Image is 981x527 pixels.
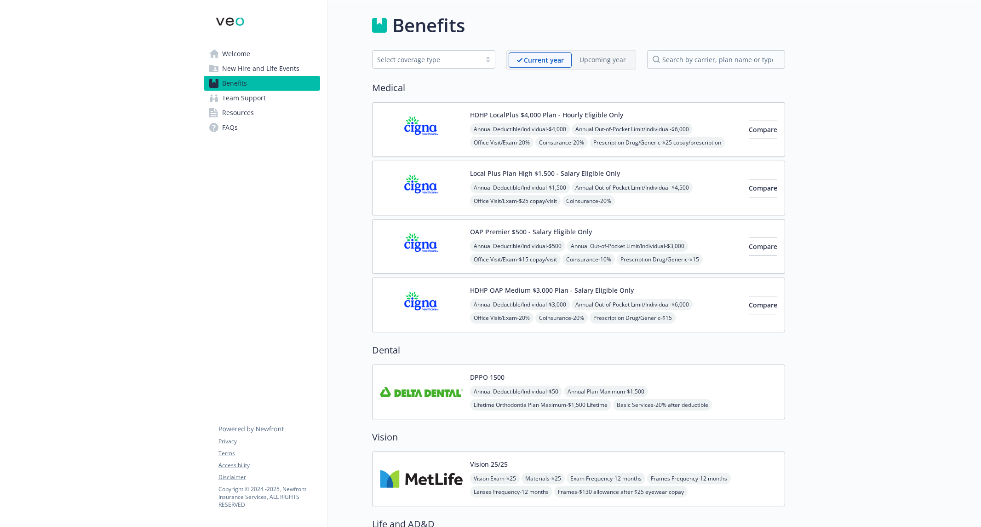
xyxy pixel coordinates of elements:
span: FAQs [222,120,238,135]
span: New Hire and Life Events [222,61,299,76]
span: Materials - $25 [522,473,565,484]
img: CIGNA carrier logo [380,227,463,266]
span: Annual Out-of-Pocket Limit/Individual - $3,000 [567,240,688,252]
a: Terms [218,449,320,458]
span: Annual Out-of-Pocket Limit/Individual - $4,500 [572,182,693,193]
button: HDHP OAP Medium $3,000 Plan - Salary Eligible Only [470,285,634,295]
span: Annual Plan Maximum - $1,500 [564,386,648,397]
a: FAQs [204,120,320,135]
a: New Hire and Life Events [204,61,320,76]
span: Office Visit/Exam - $15 copay/visit [470,254,561,265]
span: Basic Services - 20% after deductible [613,399,712,411]
a: Privacy [218,437,320,446]
span: Exam Frequency - 12 months [567,473,645,484]
span: Lifetime Orthodontia Plan Maximum - $1,500 Lifetime [470,399,611,411]
button: Compare [749,296,777,314]
span: Resources [222,105,254,120]
span: Annual Deductible/Individual - $1,500 [470,182,570,193]
span: Office Visit/Exam - $25 copay/visit [470,195,561,207]
input: search by carrier, plan name or type [647,50,785,69]
button: DPPO 1500 [470,372,505,382]
span: Prescription Drug/Generic - $25 copay/prescription [590,137,725,148]
img: CIGNA carrier logo [380,285,463,324]
img: CIGNA carrier logo [380,110,463,149]
span: Coinsurance - 20% [535,137,588,148]
h1: Benefits [392,12,465,39]
span: Lenses Frequency - 12 months [470,486,552,498]
h2: Medical [372,81,785,95]
span: Compare [749,301,777,309]
span: Coinsurance - 20% [535,312,588,324]
span: Annual Deductible/Individual - $3,000 [470,299,570,310]
span: Welcome [222,46,250,61]
span: Frames - $130 allowance after $25 eyewear copay [554,486,688,498]
span: Annual Out-of-Pocket Limit/Individual - $6,000 [572,123,693,135]
span: Frames Frequency - 12 months [647,473,731,484]
span: Compare [749,125,777,134]
a: Welcome [204,46,320,61]
div: Select coverage type [377,55,476,64]
button: Compare [749,121,777,139]
img: CIGNA carrier logo [380,168,463,208]
span: Annual Deductible/Individual - $500 [470,240,565,252]
span: Benefits [222,76,247,91]
img: Metlife Inc carrier logo [380,459,463,498]
span: Upcoming year [572,52,634,68]
a: Accessibility [218,461,320,469]
span: Compare [749,242,777,251]
a: Disclaimer [218,473,320,481]
button: Vision 25/25 [470,459,508,469]
p: Upcoming year [579,55,626,64]
span: Coinsurance - 10% [562,254,615,265]
button: Compare [749,237,777,256]
span: Annual Out-of-Pocket Limit/Individual - $6,000 [572,299,693,310]
span: Prescription Drug/Generic - $15 [617,254,703,265]
button: OAP Premier $500 - Salary Eligible Only [470,227,592,237]
img: Delta Dental Insurance Company carrier logo [380,372,463,411]
h2: Vision [372,430,785,444]
span: Office Visit/Exam - 20% [470,312,534,324]
a: Resources [204,105,320,120]
button: Local Plus Plan High $1,500 - Salary Eligible Only [470,168,620,178]
span: Annual Deductible/Individual - $50 [470,386,562,397]
span: Compare [749,184,777,192]
a: Team Support [204,91,320,105]
span: Prescription Drug/Generic - $15 [590,312,676,324]
button: Compare [749,179,777,197]
a: Benefits [204,76,320,91]
span: Office Visit/Exam - 20% [470,137,534,148]
button: HDHP LocalPlus $4,000 Plan - Hourly Eligible Only [470,110,623,120]
span: Team Support [222,91,266,105]
p: Copyright © 2024 - 2025 , Newfront Insurance Services, ALL RIGHTS RESERVED [218,485,320,509]
span: Coinsurance - 20% [562,195,615,207]
span: Annual Deductible/Individual - $4,000 [470,123,570,135]
p: Current year [524,55,564,65]
h2: Dental [372,343,785,357]
span: Vision Exam - $25 [470,473,520,484]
